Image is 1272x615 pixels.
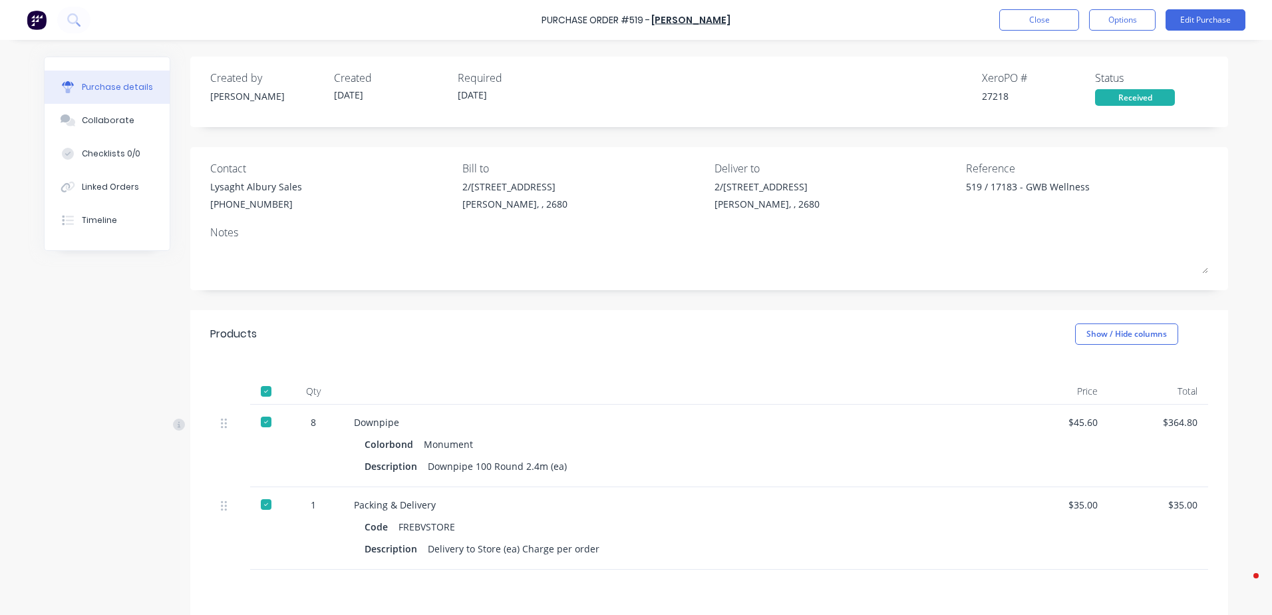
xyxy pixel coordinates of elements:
div: Xero PO # [982,70,1095,86]
img: Factory [27,10,47,30]
div: Linked Orders [82,181,139,193]
div: $35.00 [1019,498,1098,512]
div: Timeline [82,214,117,226]
div: Downpipe 100 Round 2.4m (ea) [428,457,567,476]
div: Delivery to Store (ea) Charge per order [428,539,599,558]
button: Options [1089,9,1156,31]
div: 1 [294,498,333,512]
div: Reference [966,160,1208,176]
textarea: 519 / 17183 - GWB Wellness [966,180,1132,210]
div: [PERSON_NAME], , 2680 [715,197,820,211]
div: Purchase Order #519 - [542,13,650,27]
div: Created [334,70,447,86]
div: $45.60 [1019,415,1098,429]
div: FREBVSTORE [398,517,455,536]
button: Purchase details [45,71,170,104]
div: Purchase details [82,81,153,93]
div: Description [365,457,428,476]
div: Description [365,539,428,558]
div: $364.80 [1119,415,1197,429]
div: Received [1095,89,1175,106]
div: $35.00 [1119,498,1197,512]
div: [PERSON_NAME], , 2680 [462,197,567,211]
button: Linked Orders [45,170,170,204]
button: Collaborate [45,104,170,137]
div: Code [365,517,398,536]
div: Required [458,70,571,86]
button: Checklists 0/0 [45,137,170,170]
div: 2/[STREET_ADDRESS] [462,180,567,194]
div: [PHONE_NUMBER] [210,197,302,211]
div: 27218 [982,89,1095,103]
div: Colorbond [365,435,418,454]
div: Qty [283,378,343,405]
div: [PERSON_NAME] [210,89,323,103]
div: Created by [210,70,323,86]
div: Monument [424,435,473,454]
div: Packing & Delivery [354,498,998,512]
iframe: Intercom live chat [1227,570,1259,602]
div: Bill to [462,160,705,176]
div: Total [1108,378,1208,405]
div: Deliver to [715,160,957,176]
div: 8 [294,415,333,429]
button: Edit Purchase [1166,9,1245,31]
a: [PERSON_NAME] [651,13,730,27]
div: Collaborate [82,114,134,126]
div: Notes [210,224,1208,240]
button: Timeline [45,204,170,237]
div: Lysaght Albury Sales [210,180,302,194]
button: Show / Hide columns [1075,323,1178,345]
div: 2/[STREET_ADDRESS] [715,180,820,194]
div: Checklists 0/0 [82,148,140,160]
button: Close [999,9,1079,31]
div: Price [1009,378,1108,405]
div: Products [210,326,257,342]
div: Status [1095,70,1208,86]
div: Downpipe [354,415,998,429]
div: Contact [210,160,452,176]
